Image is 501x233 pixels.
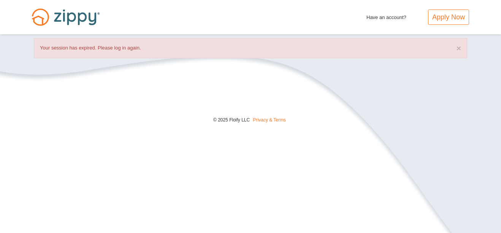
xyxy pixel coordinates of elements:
[213,117,250,123] span: © 2025 Floify LLC
[34,38,467,58] div: Your session has expired. Please log in again.
[366,10,406,22] span: Have an account?
[457,44,461,52] button: ×
[253,117,286,123] a: Privacy & Terms
[428,10,469,25] a: Apply Now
